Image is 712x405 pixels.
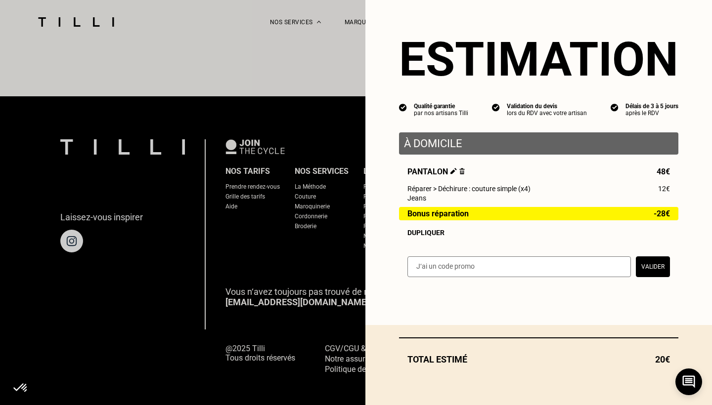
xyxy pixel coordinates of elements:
[654,209,670,218] span: -28€
[407,167,465,176] span: Pantalon
[459,168,465,174] img: Supprimer
[492,103,500,112] img: icon list info
[407,229,670,237] div: Dupliquer
[657,167,670,176] span: 48€
[625,110,678,117] div: après le RDV
[399,32,678,87] section: Estimation
[407,256,631,277] input: J‘ai un code promo
[450,168,457,174] img: Éditer
[611,103,619,112] img: icon list info
[399,103,407,112] img: icon list info
[414,110,468,117] div: par nos artisans Tilli
[407,185,531,193] span: Réparer > Déchirure : couture simple (x4)
[655,354,670,364] span: 20€
[507,110,587,117] div: lors du RDV avec votre artisan
[404,137,673,150] p: À domicile
[507,103,587,110] div: Validation du devis
[399,354,678,364] div: Total estimé
[658,185,670,193] span: 12€
[414,103,468,110] div: Qualité garantie
[407,194,426,202] span: Jeans
[625,103,678,110] div: Délais de 3 à 5 jours
[407,209,469,218] span: Bonus réparation
[636,256,670,277] button: Valider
